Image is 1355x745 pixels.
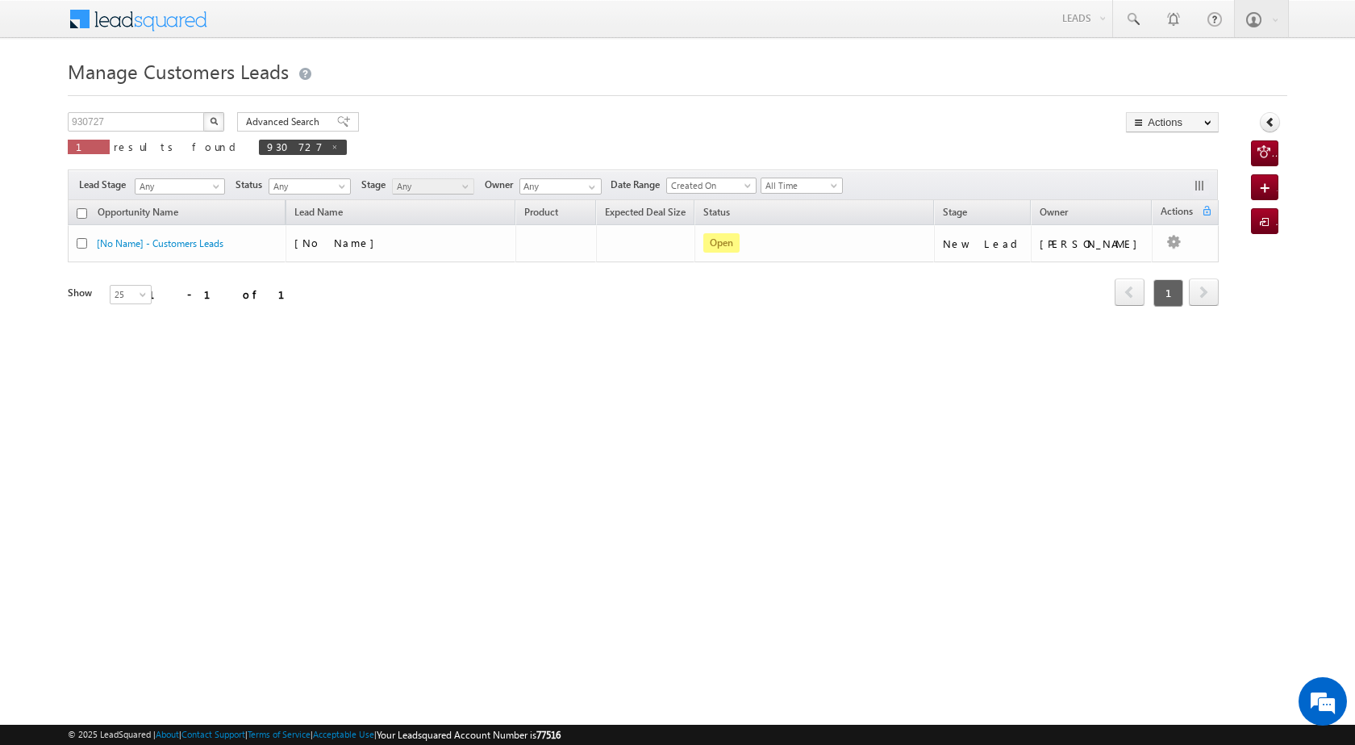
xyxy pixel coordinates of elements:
a: Any [135,178,225,195]
img: Search [210,117,218,125]
input: Check all records [77,208,87,219]
a: Terms of Service [248,729,311,739]
span: prev [1115,278,1144,306]
a: Expected Deal Size [597,203,694,224]
div: [PERSON_NAME] [1040,236,1145,251]
span: 1 [1153,279,1183,307]
span: Owner [485,178,519,192]
span: All Time [761,178,838,193]
a: 25 [110,285,152,304]
span: next [1189,278,1219,306]
span: 25 [110,287,153,302]
span: Manage Customers Leads [68,58,289,84]
a: next [1189,280,1219,306]
a: Stage [935,203,975,224]
a: Any [392,178,474,195]
span: 930727 [267,140,323,153]
span: 77516 [536,729,561,741]
span: [No Name] [294,236,382,249]
span: Any [393,179,469,194]
a: [No Name] - Customers Leads [97,237,223,249]
a: Any [269,178,351,195]
span: Actions [1153,203,1201,224]
div: 1 - 1 of 1 [148,285,304,303]
span: © 2025 LeadSquared | | | | | [68,727,561,743]
div: Show [68,286,97,300]
span: Lead Stage [79,178,132,192]
a: Acceptable Use [313,729,374,739]
span: Created On [667,178,751,193]
div: New Lead [943,236,1024,251]
span: Any [135,179,219,194]
button: Actions [1126,112,1219,132]
a: Created On [666,178,757,194]
span: Your Leadsquared Account Number is [377,729,561,741]
span: Lead Name [286,203,351,224]
a: Status [695,203,738,224]
a: About [156,729,179,739]
span: Status [236,178,269,192]
span: Any [269,179,346,194]
span: Owner [1040,206,1068,218]
span: Product [524,206,558,218]
span: Opportunity Name [98,206,178,218]
span: Stage [943,206,967,218]
a: Contact Support [181,729,245,739]
span: Stage [361,178,392,192]
span: Open [703,233,740,253]
a: Opportunity Name [90,203,186,224]
span: 1 [76,140,102,153]
span: Date Range [611,178,666,192]
a: prev [1115,280,1144,306]
span: Expected Deal Size [605,206,686,218]
a: Show All Items [580,179,600,195]
span: Advanced Search [246,115,324,129]
span: results found [114,140,242,153]
a: All Time [761,178,843,194]
input: Type to Search [519,178,602,195]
